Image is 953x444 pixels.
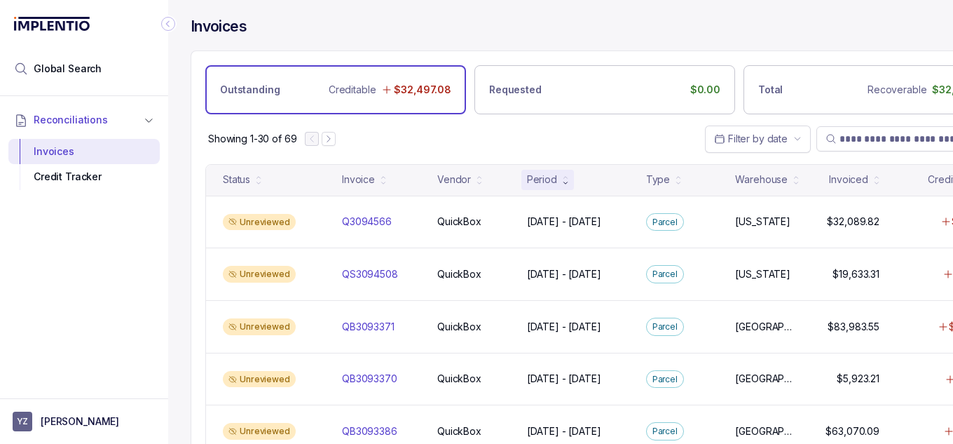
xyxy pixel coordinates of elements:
div: Unreviewed [223,371,296,388]
div: Period [527,173,557,187]
p: Outstanding [220,83,280,97]
p: QB3093386 [342,424,397,438]
p: [GEOGRAPHIC_DATA] [735,372,797,386]
div: Unreviewed [223,318,296,335]
p: Creditable [329,83,376,97]
p: QS3094508 [342,267,398,281]
span: Reconciliations [34,113,108,127]
p: QuickBox [437,320,481,334]
span: Global Search [34,62,102,76]
p: $63,070.09 [825,424,879,438]
p: Requested [489,83,542,97]
p: Showing 1-30 of 69 [208,132,296,146]
p: Parcel [652,267,678,281]
p: $32,497.08 [394,83,451,97]
div: Unreviewed [223,423,296,440]
button: User initials[PERSON_NAME] [13,412,156,431]
div: Reconciliations [8,136,160,193]
p: [DATE] - [DATE] [527,215,601,229]
div: Invoices [20,139,149,164]
h4: Invoices [191,17,247,36]
p: QuickBox [437,215,481,229]
p: Parcel [652,215,678,229]
p: QuickBox [437,424,481,438]
div: Remaining page entries [208,132,296,146]
div: Collapse Icon [160,15,177,32]
div: Unreviewed [223,266,296,283]
p: Parcel [652,320,678,334]
p: Recoverable [868,83,926,97]
span: User initials [13,412,32,431]
div: Warehouse [735,173,788,187]
button: Next Page [322,132,336,146]
p: $83,983.55 [828,320,879,334]
div: Vendor [437,173,471,187]
p: [US_STATE] [735,267,790,281]
button: Date Range Picker [705,126,811,152]
div: Unreviewed [223,214,296,231]
search: Date Range Picker [714,132,788,146]
p: QuickBox [437,372,481,386]
span: Filter by date [728,133,788,144]
p: [DATE] - [DATE] [527,372,601,386]
p: Q3094566 [342,215,392,229]
p: [PERSON_NAME] [41,415,119,429]
p: QB3093371 [342,320,395,334]
div: Type [646,173,670,187]
p: Parcel [652,372,678,386]
div: Status [223,173,250,187]
p: $0.00 [690,83,720,97]
button: Reconciliations [8,105,160,135]
p: $19,633.31 [832,267,879,281]
p: [GEOGRAPHIC_DATA] [735,424,797,438]
div: Invoiced [829,173,868,187]
p: [US_STATE] [735,215,790,229]
p: [DATE] - [DATE] [527,320,601,334]
p: [DATE] - [DATE] [527,424,601,438]
p: [GEOGRAPHIC_DATA] [735,320,797,334]
div: Credit Tracker [20,164,149,189]
p: QuickBox [437,267,481,281]
p: $5,923.21 [837,372,879,386]
p: $32,089.82 [827,215,879,229]
p: QB3093370 [342,372,397,386]
p: [DATE] - [DATE] [527,267,601,281]
div: Invoice [342,173,375,187]
p: Total [758,83,783,97]
p: Parcel [652,424,678,438]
